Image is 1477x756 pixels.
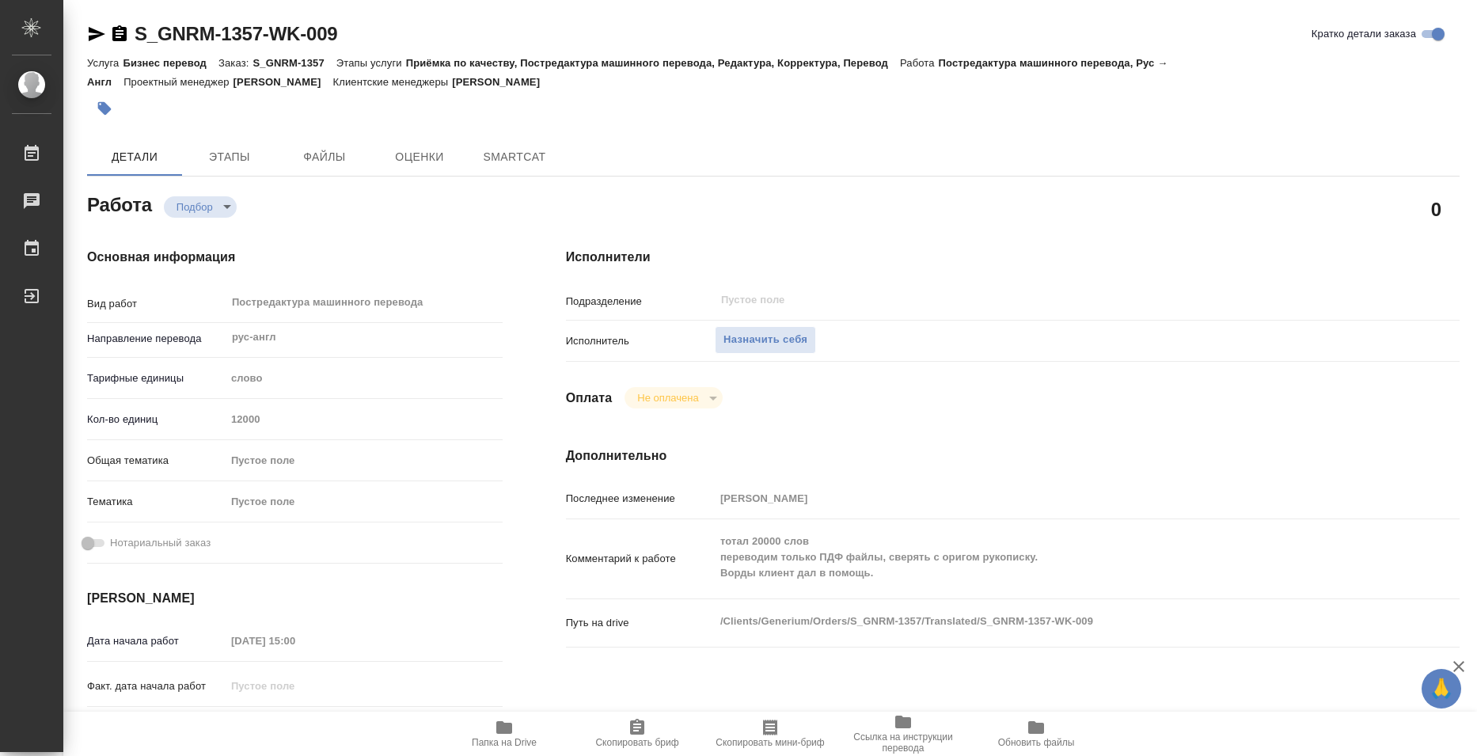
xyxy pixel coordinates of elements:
[571,712,704,756] button: Скопировать бриф
[226,447,503,474] div: Пустое поле
[723,331,807,349] span: Назначить себя
[87,189,152,218] h2: Работа
[97,147,173,167] span: Детали
[87,25,106,44] button: Скопировать ссылку для ЯМессенджера
[218,57,252,69] p: Заказ:
[333,76,453,88] p: Клиентские менеджеры
[715,528,1385,587] textarea: тотал 20000 слов переводим только ПДФ файлы, сверять с оригом рукописку. Ворды клиент дал в помощь.
[110,535,211,551] span: Нотариальный заказ
[87,91,122,126] button: Добавить тэг
[382,147,458,167] span: Оценки
[720,291,1348,310] input: Пустое поле
[837,712,970,756] button: Ссылка на инструкции перевода
[566,294,715,310] p: Подразделение
[336,57,406,69] p: Этапы услуги
[231,494,484,510] div: Пустое поле
[87,248,503,267] h4: Основная информация
[716,737,824,748] span: Скопировать мини-бриф
[406,57,900,69] p: Приёмка по качеству, Постредактура машинного перевода, Редактура, Корректура, Перевод
[226,408,503,431] input: Пустое поле
[172,200,218,214] button: Подбор
[1431,196,1441,222] h2: 0
[566,491,715,507] p: Последнее изменение
[472,737,537,748] span: Папка на Drive
[87,589,503,608] h4: [PERSON_NAME]
[1428,672,1455,705] span: 🙏
[704,712,837,756] button: Скопировать мини-бриф
[231,453,484,469] div: Пустое поле
[452,76,552,88] p: [PERSON_NAME]
[87,453,226,469] p: Общая тематика
[87,494,226,510] p: Тематика
[135,23,337,44] a: S_GNRM-1357-WK-009
[87,370,226,386] p: Тарифные единицы
[164,196,237,218] div: Подбор
[632,391,703,405] button: Не оплачена
[87,331,226,347] p: Направление перевода
[87,633,226,649] p: Дата начала работ
[900,57,939,69] p: Работа
[87,57,123,69] p: Услуга
[226,488,503,515] div: Пустое поле
[715,326,816,354] button: Назначить себя
[226,629,364,652] input: Пустое поле
[998,737,1075,748] span: Обновить файлы
[123,57,218,69] p: Бизнес перевод
[226,674,364,697] input: Пустое поле
[477,147,552,167] span: SmartCat
[87,296,226,312] p: Вид работ
[252,57,336,69] p: S_GNRM-1357
[846,731,960,754] span: Ссылка на инструкции перевода
[566,333,715,349] p: Исполнитель
[1312,26,1416,42] span: Кратко детали заказа
[87,678,226,694] p: Факт. дата начала работ
[123,76,233,88] p: Проектный менеджер
[1422,669,1461,709] button: 🙏
[595,737,678,748] span: Скопировать бриф
[192,147,268,167] span: Этапы
[226,365,503,392] div: слово
[566,248,1460,267] h4: Исполнители
[566,551,715,567] p: Комментарий к работе
[438,712,571,756] button: Папка на Drive
[566,446,1460,465] h4: Дополнительно
[566,389,613,408] h4: Оплата
[715,487,1385,510] input: Пустое поле
[970,712,1103,756] button: Обновить файлы
[110,25,129,44] button: Скопировать ссылку
[566,615,715,631] p: Путь на drive
[87,412,226,427] p: Кол-во единиц
[234,76,333,88] p: [PERSON_NAME]
[287,147,363,167] span: Файлы
[715,608,1385,635] textarea: /Clients/Generium/Orders/S_GNRM-1357/Translated/S_GNRM-1357-WK-009
[625,387,722,408] div: Подбор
